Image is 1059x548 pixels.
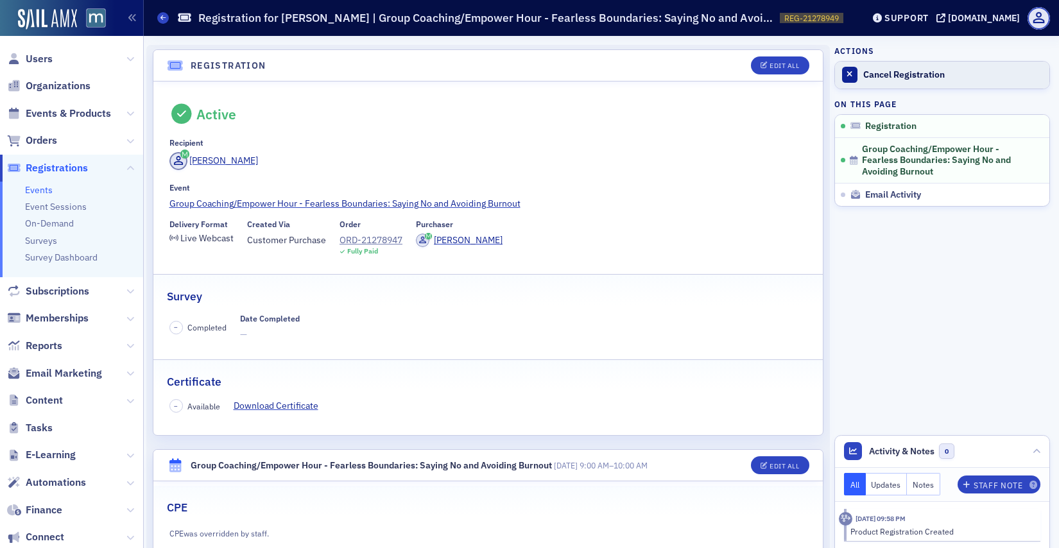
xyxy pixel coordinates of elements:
[7,284,89,298] a: Subscriptions
[770,62,799,69] div: Edit All
[26,503,62,517] span: Finance
[169,526,601,540] div: CPE was overridden by staff.
[26,366,102,381] span: Email Marketing
[7,475,86,490] a: Automations
[26,79,90,93] span: Organizations
[25,252,98,263] a: Survey Dashboard
[25,201,87,212] a: Event Sessions
[25,218,74,229] a: On-Demand
[169,219,228,229] div: Delivery Format
[26,475,86,490] span: Automations
[834,98,1050,110] h4: On this page
[434,234,503,247] div: [PERSON_NAME]
[7,339,62,353] a: Reports
[7,161,88,175] a: Registrations
[7,133,57,148] a: Orders
[18,9,77,30] img: SailAMX
[187,321,227,333] span: Completed
[7,366,102,381] a: Email Marketing
[167,288,202,305] h2: Survey
[180,235,234,242] div: Live Webcast
[347,247,378,255] div: Fully Paid
[77,8,106,30] a: View Homepage
[26,107,111,121] span: Events & Products
[26,530,64,544] span: Connect
[169,183,190,193] div: Event
[167,373,221,390] h2: Certificate
[7,52,53,66] a: Users
[1028,7,1050,30] span: Profile
[614,460,648,470] time: 10:00 AM
[834,45,874,56] h4: Actions
[169,152,259,170] a: [PERSON_NAME]
[26,339,62,353] span: Reports
[340,234,402,247] a: ORD-21278947
[26,161,88,175] span: Registrations
[240,314,300,323] div: Date Completed
[26,448,76,462] span: E-Learning
[7,107,111,121] a: Events & Products
[856,514,906,523] time: 8/19/2025 09:58 PM
[850,526,1032,537] div: Product Registration Created
[86,8,106,28] img: SailAMX
[340,219,361,229] div: Order
[26,133,57,148] span: Orders
[862,144,1033,178] span: Group Coaching/Empower Hour - Fearless Boundaries: Saying No and Avoiding Burnout
[884,12,929,24] div: Support
[198,10,773,26] h1: Registration for [PERSON_NAME] | Group Coaching/Empower Hour - Fearless Boundaries: Saying No and...
[167,499,187,516] h2: CPE
[25,235,57,246] a: Surveys
[187,400,220,412] span: Available
[751,456,809,474] button: Edit All
[866,473,908,495] button: Updates
[169,138,203,148] div: Recipient
[948,12,1020,24] div: [DOMAIN_NAME]
[174,402,178,411] span: –
[26,393,63,407] span: Content
[247,234,326,247] span: Customer Purchase
[784,13,839,24] span: REG-21278949
[939,443,955,459] span: 0
[770,463,799,470] div: Edit All
[907,473,940,495] button: Notes
[751,56,809,74] button: Edit All
[554,460,578,470] span: [DATE]
[7,530,64,544] a: Connect
[240,328,300,341] span: —
[7,393,63,407] a: Content
[416,219,453,229] div: Purchaser
[554,460,648,470] span: –
[863,69,1043,81] div: Cancel Registration
[839,512,852,526] div: Activity
[196,106,236,123] div: Active
[869,445,934,458] span: Activity & Notes
[844,473,866,495] button: All
[7,421,53,435] a: Tasks
[7,448,76,462] a: E-Learning
[26,311,89,325] span: Memberships
[7,311,89,325] a: Memberships
[835,62,1049,89] a: Cancel Registration
[7,503,62,517] a: Finance
[234,399,328,413] a: Download Certificate
[936,13,1024,22] button: [DOMAIN_NAME]
[974,482,1022,489] div: Staff Note
[26,284,89,298] span: Subscriptions
[247,219,290,229] div: Created Via
[189,154,258,167] div: [PERSON_NAME]
[7,79,90,93] a: Organizations
[191,459,552,472] div: Group Coaching/Empower Hour - Fearless Boundaries: Saying No and Avoiding Burnout
[865,121,917,132] span: Registration
[174,323,178,332] span: –
[416,234,503,247] a: [PERSON_NAME]
[580,460,609,470] time: 9:00 AM
[865,189,921,201] span: Email Activity
[26,421,53,435] span: Tasks
[958,475,1040,493] button: Staff Note
[191,59,266,73] h4: Registration
[169,197,807,210] a: Group Coaching/Empower Hour - Fearless Boundaries: Saying No and Avoiding Burnout
[26,52,53,66] span: Users
[25,184,53,196] a: Events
